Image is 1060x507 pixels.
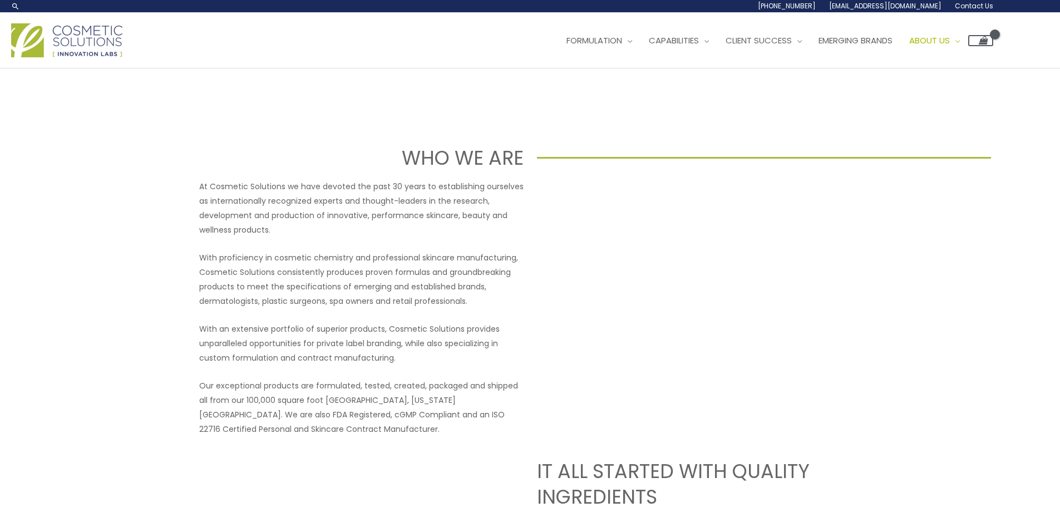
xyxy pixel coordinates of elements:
[199,378,524,436] p: Our exceptional products are formulated, tested, created, packaged and shipped all from our 100,0...
[717,24,810,57] a: Client Success
[758,1,816,11] span: [PHONE_NUMBER]
[901,24,968,57] a: About Us
[819,35,893,46] span: Emerging Brands
[11,23,122,57] img: Cosmetic Solutions Logo
[649,35,699,46] span: Capabilities
[199,250,524,308] p: With proficiency in cosmetic chemistry and professional skincare manufacturing, Cosmetic Solution...
[69,144,524,171] h1: WHO WE ARE
[537,179,861,362] iframe: Get to know Cosmetic Solutions Private Label Skin Care
[955,1,993,11] span: Contact Us
[726,35,792,46] span: Client Success
[199,179,524,237] p: At Cosmetic Solutions we have devoted the past 30 years to establishing ourselves as internationa...
[11,2,20,11] a: Search icon link
[968,35,993,46] a: View Shopping Cart, empty
[550,24,993,57] nav: Site Navigation
[558,24,640,57] a: Formulation
[810,24,901,57] a: Emerging Brands
[829,1,941,11] span: [EMAIL_ADDRESS][DOMAIN_NAME]
[909,35,950,46] span: About Us
[566,35,622,46] span: Formulation
[640,24,717,57] a: Capabilities
[199,322,524,365] p: With an extensive portfolio of superior products, Cosmetic Solutions provides unparalleled opport...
